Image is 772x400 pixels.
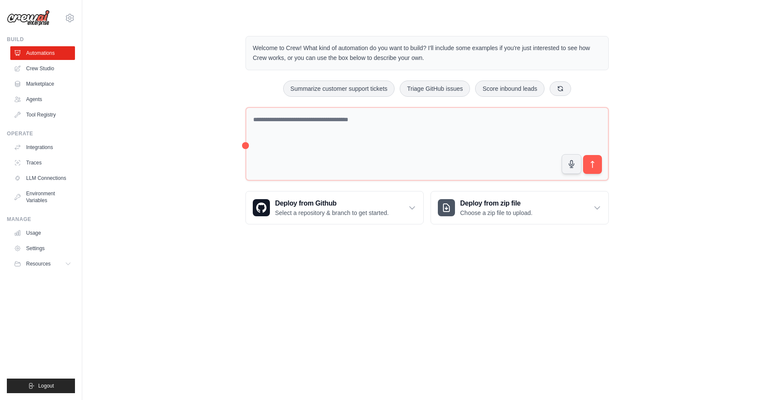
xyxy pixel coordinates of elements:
[400,81,470,97] button: Triage GitHub issues
[460,209,533,217] p: Choose a zip file to upload.
[10,171,75,185] a: LLM Connections
[10,108,75,122] a: Tool Registry
[26,260,51,267] span: Resources
[10,77,75,91] a: Marketplace
[10,46,75,60] a: Automations
[253,43,601,63] p: Welcome to Crew! What kind of automation do you want to build? I'll include some examples if you'...
[7,36,75,43] div: Build
[10,62,75,75] a: Crew Studio
[10,187,75,207] a: Environment Variables
[38,382,54,389] span: Logout
[7,216,75,223] div: Manage
[10,226,75,240] a: Usage
[7,130,75,137] div: Operate
[275,198,389,209] h3: Deploy from Github
[10,93,75,106] a: Agents
[475,81,545,97] button: Score inbound leads
[7,379,75,393] button: Logout
[10,257,75,271] button: Resources
[10,140,75,154] a: Integrations
[460,198,533,209] h3: Deploy from zip file
[275,209,389,217] p: Select a repository & branch to get started.
[10,242,75,255] a: Settings
[10,156,75,170] a: Traces
[283,81,395,97] button: Summarize customer support tickets
[7,10,50,26] img: Logo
